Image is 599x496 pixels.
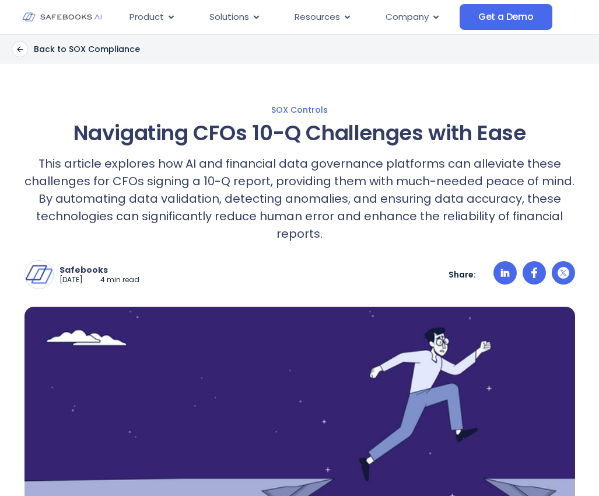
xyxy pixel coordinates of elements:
a: Get a Demo [460,4,552,30]
div: Menu Toggle [120,6,460,29]
span: Product [129,11,164,24]
span: Company [386,11,429,24]
p: 4 min read [100,275,139,285]
nav: Menu [120,6,460,29]
span: Get a Demo [478,11,534,23]
p: [DATE] [59,275,83,285]
a: SOX Controls [12,105,587,115]
p: Safebooks [59,265,139,275]
h1: Navigating CFOs 10-Q Challenges with Ease [24,121,575,145]
a: Back to SOX Compliance [12,41,140,57]
img: Safebooks [25,261,53,289]
p: Share: [449,269,476,280]
span: Solutions [209,11,249,24]
span: Resources [295,11,340,24]
p: Back to SOX Compliance [34,44,140,54]
p: This article explores how AI and financial data governance platforms can alleviate these challeng... [24,155,575,242]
